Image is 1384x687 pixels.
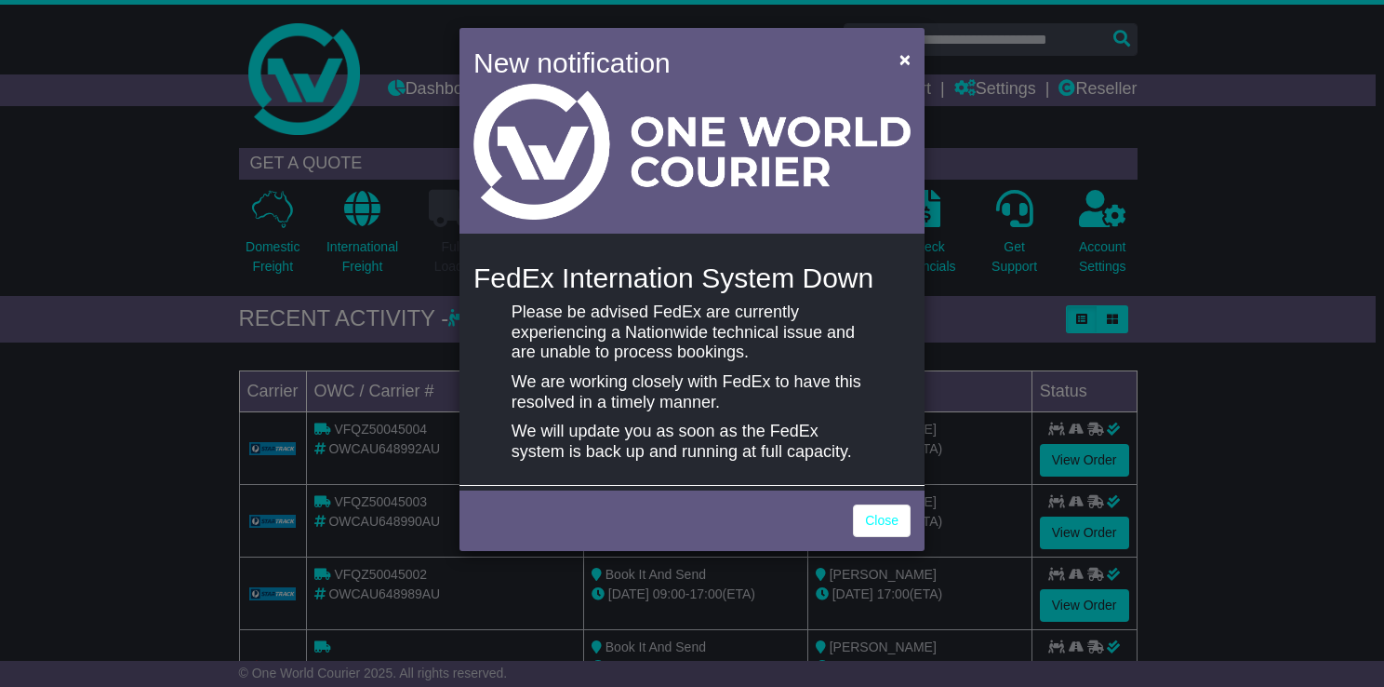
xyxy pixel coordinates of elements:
p: We are working closely with FedEx to have this resolved in a timely manner. [512,372,872,412]
img: Light [473,84,911,220]
span: × [899,48,911,70]
p: Please be advised FedEx are currently experiencing a Nationwide technical issue and are unable to... [512,303,872,363]
p: We will update you as soon as the FedEx system is back up and running at full capacity. [512,422,872,462]
h4: New notification [473,42,872,84]
h4: FedEx Internation System Down [473,263,911,293]
a: Close [853,505,911,537]
button: Close [890,40,920,78]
